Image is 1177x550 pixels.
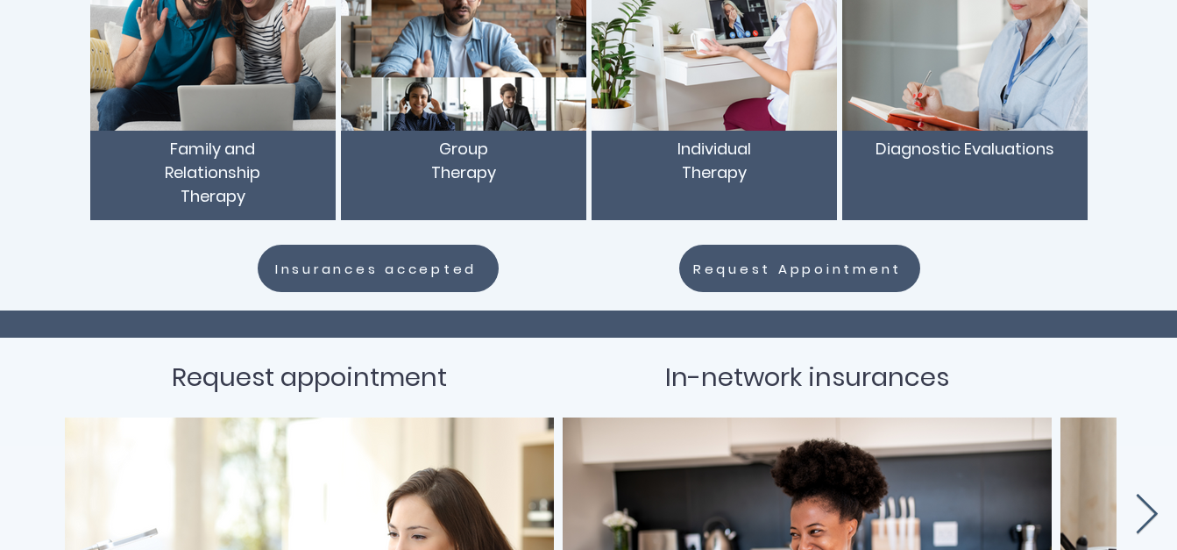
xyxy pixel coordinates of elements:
span: Individual Therapy [677,138,751,183]
a: Insurances accepted [258,245,499,292]
a: Request Appointment [679,245,920,292]
button: Next Item [1134,494,1159,537]
span: Family and Relationship Therapy [165,138,260,207]
span: In-network insurances [665,360,949,395]
span: Insurances accepted [275,259,477,279]
span: Group Therapy [431,138,496,183]
span: Diagnostic Evaluations [876,138,1054,160]
span: Request appointment [172,360,447,395]
span: Request Appointment [693,259,902,279]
